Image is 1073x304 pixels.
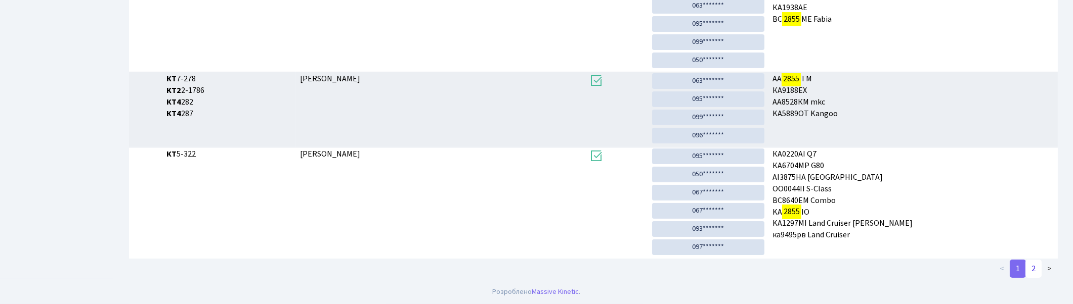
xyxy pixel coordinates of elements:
[1041,260,1058,278] a: >
[532,286,579,297] a: Massive Kinetic
[166,73,177,84] b: КТ
[1010,260,1026,278] a: 1
[1025,260,1042,278] a: 2
[166,96,181,108] b: КТ4
[300,73,360,84] span: [PERSON_NAME]
[300,148,360,160] span: [PERSON_NAME]
[166,73,292,119] span: 7-278 2-1786 282 287
[782,72,801,86] mark: 2855
[166,148,292,160] span: 5-322
[166,148,177,160] b: КТ
[772,148,1054,241] span: КА0220АІ Q7 КА6704МР G80 АІ3875НА [GEOGRAPHIC_DATA] ОО0044II S-Class ВС8640ЕМ Combo KA IO KA1297M...
[166,85,181,96] b: КТ2
[493,286,581,297] div: Розроблено .
[782,12,801,26] mark: 2855
[166,108,181,119] b: КТ4
[782,205,801,219] mark: 2855
[772,73,1054,119] span: АА ТМ КА9188ЕХ АА8528КМ mkc KA5889OT Kangoo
